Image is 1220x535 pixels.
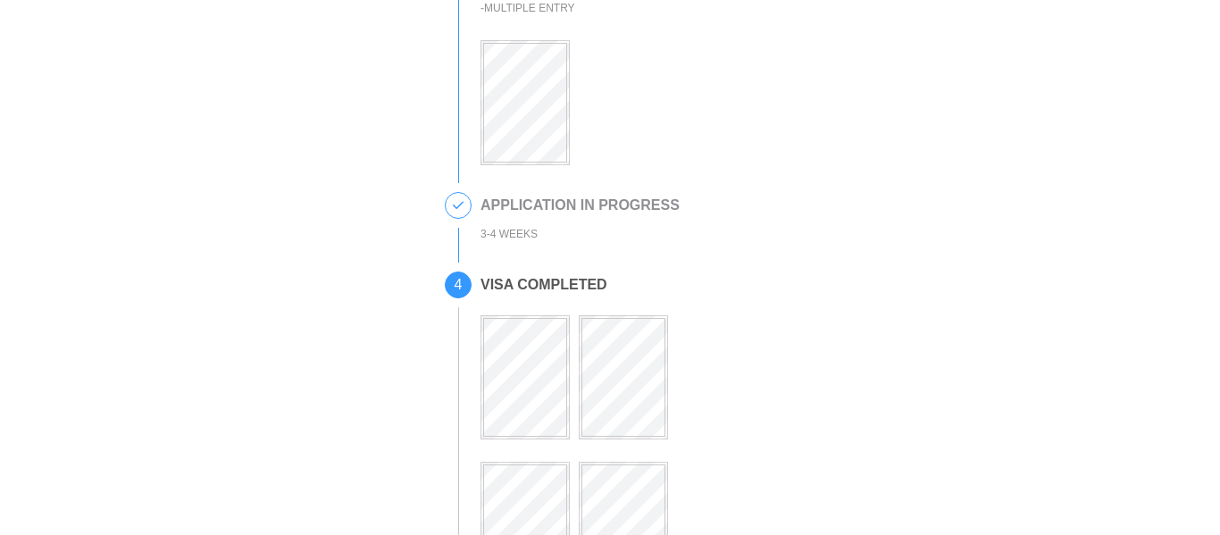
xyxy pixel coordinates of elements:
[480,224,680,245] div: 3-4 WEEKS
[480,277,766,293] h2: VISA COMPLETED
[480,197,680,213] h2: APPLICATION IN PROGRESS
[446,193,471,218] span: 3
[446,272,471,297] span: 4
